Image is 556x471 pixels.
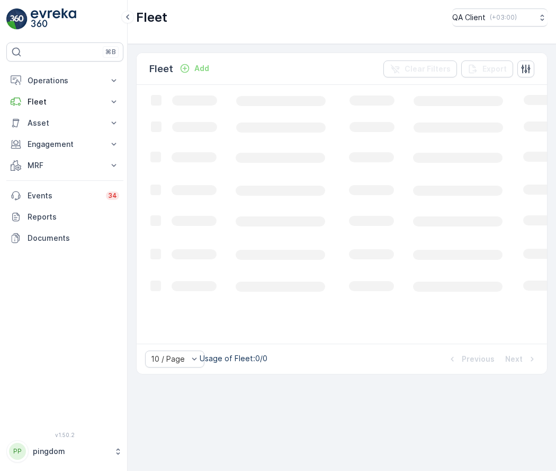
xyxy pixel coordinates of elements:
[405,64,451,74] p: Clear Filters
[28,233,119,243] p: Documents
[6,134,123,155] button: Engagement
[28,190,100,201] p: Events
[6,185,123,206] a: Events34
[9,443,26,460] div: PP
[6,228,123,249] a: Documents
[6,70,123,91] button: Operations
[200,353,267,364] p: Usage of Fleet : 0/0
[149,62,173,76] p: Fleet
[28,97,102,107] p: Fleet
[28,75,102,86] p: Operations
[105,48,116,56] p: ⌘B
[6,440,123,463] button: PPpingdom
[28,139,102,150] p: Engagement
[446,353,496,365] button: Previous
[452,12,486,23] p: QA Client
[28,118,102,128] p: Asset
[31,8,76,30] img: logo_light-DOdMpM7g.png
[490,13,517,22] p: ( +03:00 )
[6,432,123,438] span: v 1.50.2
[108,191,117,200] p: 34
[6,8,28,30] img: logo
[28,160,102,171] p: MRF
[194,63,209,74] p: Add
[175,62,213,75] button: Add
[6,112,123,134] button: Asset
[452,8,548,27] button: QA Client(+03:00)
[504,353,539,365] button: Next
[136,9,167,26] p: Fleet
[383,60,457,77] button: Clear Filters
[33,446,109,457] p: pingdom
[6,91,123,112] button: Fleet
[6,206,123,228] a: Reports
[461,60,513,77] button: Export
[505,354,523,364] p: Next
[6,155,123,176] button: MRF
[482,64,507,74] p: Export
[28,212,119,222] p: Reports
[462,354,495,364] p: Previous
